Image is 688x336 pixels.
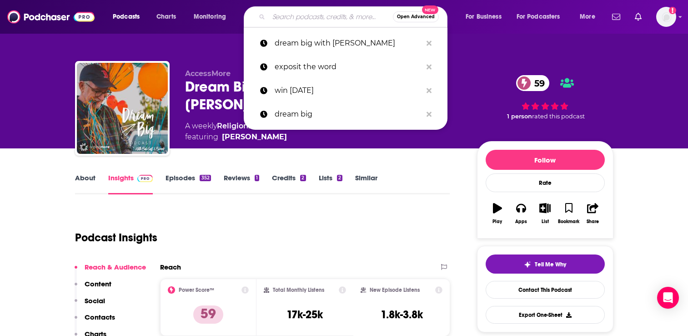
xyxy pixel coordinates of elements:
h3: 17k-25k [286,308,323,321]
span: Charts [156,10,176,23]
span: New [422,5,438,14]
span: AccessMore [185,69,231,78]
button: open menu [459,10,513,24]
button: Share [581,197,604,230]
div: Play [492,219,502,224]
span: For Podcasters [517,10,560,23]
div: List [542,219,549,224]
button: Follow [486,150,605,170]
button: tell me why sparkleTell Me Why [486,255,605,274]
span: For Business [466,10,502,23]
a: exposit the word [244,55,447,79]
a: Reviews1 [224,173,259,194]
a: InsightsPodchaser Pro [108,173,153,194]
a: Credits2 [272,173,306,194]
button: Content [75,280,111,296]
a: Religion [217,122,248,130]
h2: Reach [160,263,181,271]
a: 59 [516,75,549,91]
div: 1 [255,175,259,181]
a: dream big [244,102,447,126]
span: Open Advanced [397,15,435,19]
div: Search podcasts, credits, & more... [252,6,456,27]
h2: New Episode Listens [370,287,420,293]
a: Charts [151,10,181,24]
p: 59 [193,305,223,324]
a: Similar [355,173,377,194]
p: dream big [275,102,422,126]
span: More [580,10,595,23]
button: Apps [509,197,533,230]
a: Contact This Podcast [486,281,605,299]
div: 2 [337,175,342,181]
span: 59 [525,75,549,91]
button: open menu [573,10,607,24]
input: Search podcasts, credits, & more... [269,10,393,24]
p: exposit the word [275,55,422,79]
img: User Profile [656,7,676,27]
svg: Add a profile image [669,7,676,14]
a: Lists2 [319,173,342,194]
p: win today [275,79,422,102]
a: Episodes352 [166,173,211,194]
span: Tell Me Why [535,261,566,268]
button: Reach & Audience [75,263,146,280]
div: A weekly podcast [185,121,423,143]
div: 59 1 personrated this podcast [477,69,613,126]
button: Export One-Sheet [486,306,605,324]
a: [DEMOGRAPHIC_DATA] [306,122,394,130]
a: win [DATE] [244,79,447,102]
div: Share [587,219,599,224]
button: Play [486,197,509,230]
img: tell me why sparkle [524,261,531,268]
button: Open AdvancedNew [393,11,439,22]
h1: Podcast Insights [75,231,157,244]
button: open menu [187,10,238,24]
img: Podchaser - Follow, Share and Rate Podcasts [7,8,95,25]
p: Reach & Audience [85,263,146,271]
span: Podcasts [113,10,140,23]
span: and [291,122,306,130]
h2: Power Score™ [179,287,214,293]
button: Bookmark [557,197,581,230]
a: Spirituality [250,122,291,130]
span: featuring [185,132,423,143]
span: 1 person [507,113,532,120]
div: Apps [515,219,527,224]
div: 2 [300,175,306,181]
span: , [248,122,250,130]
div: Open Intercom Messenger [657,287,679,309]
img: Dream Big Podcast with Bob Goff and Friends [77,63,168,154]
p: Contacts [85,313,115,321]
span: Monitoring [194,10,226,23]
div: Rate [486,173,605,192]
span: rated this podcast [532,113,585,120]
a: dream big with [PERSON_NAME] [244,31,447,55]
a: About [75,173,95,194]
a: Show notifications dropdown [631,9,645,25]
button: open menu [511,10,573,24]
h2: Total Monthly Listens [273,287,324,293]
div: 352 [200,175,211,181]
p: Social [85,296,105,305]
button: open menu [106,10,151,24]
button: Show profile menu [656,7,676,27]
img: Podchaser Pro [137,175,153,182]
div: Bookmark [558,219,579,224]
a: Bob Goff [222,132,287,143]
span: Logged in as BenLaurro [656,7,676,27]
p: Content [85,280,111,288]
h3: 1.8k-3.8k [381,308,423,321]
button: Social [75,296,105,313]
p: dream big with bob goff [275,31,422,55]
button: List [533,197,557,230]
button: Contacts [75,313,115,330]
a: Show notifications dropdown [608,9,624,25]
